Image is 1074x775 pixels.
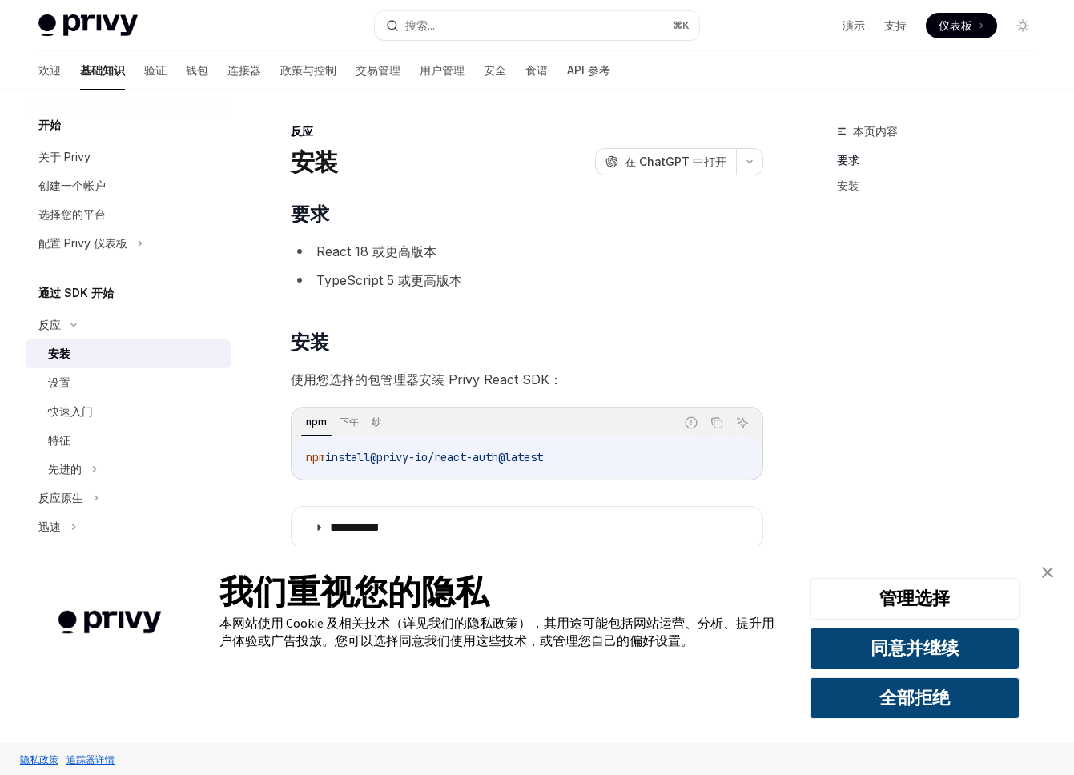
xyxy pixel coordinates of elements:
font: 欢迎 [38,63,61,77]
a: 钱包 [186,51,208,90]
font: npm [306,416,327,428]
font: 全部拒绝 [879,686,950,709]
a: 关闭横幅 [1032,556,1064,588]
font: 迅速 [38,520,61,533]
a: 要求 [837,147,1048,173]
font: 选择您的平台 [38,207,106,221]
a: 安装 [26,339,231,368]
font: 设置 [48,375,70,389]
font: 通过 SDK 开始 [38,286,114,299]
font: 追踪器详情 [66,753,115,765]
button: 在 ChatGPT 中打开 [595,148,736,175]
a: 选择您的平台 [26,200,231,229]
font: 反应 [38,318,61,331]
a: 关于 Privy [26,143,231,171]
font: K [682,19,690,31]
font: 基础知识 [80,63,125,77]
img: 公司徽标 [24,588,195,657]
button: 管理选择 [810,578,1020,620]
font: 创建一个帐户 [38,179,106,192]
a: 安全 [484,51,506,90]
font: API 参考 [567,63,610,77]
font: 本页内容 [853,124,898,138]
font: 开始 [38,118,61,131]
font: 连接器 [227,63,261,77]
font: TypeScript 5 或更高版本 [316,272,462,288]
a: 仪表板 [926,13,997,38]
a: 支持 [884,18,907,34]
a: 隐私政策 [16,745,62,773]
span: @privy-io/react-auth@latest [370,450,543,464]
font: 验证 [144,63,167,77]
font: 使用您选择的包管理器安装 Privy React SDK： [291,371,562,387]
font: 钱包 [186,63,208,77]
font: ⌘ [673,19,682,31]
img: 灯光标志 [38,14,138,37]
button: 切换暗模式 [1010,13,1036,38]
font: 支持 [884,18,907,32]
font: 隐私政策 [20,753,58,765]
a: 特征 [26,426,231,455]
a: 基础知识 [80,51,125,90]
a: 连接器 [227,51,261,90]
a: 用户管理 [420,51,465,90]
button: 报告错误代码 [681,412,702,433]
font: 安装 [837,179,859,192]
span: npm [306,450,325,464]
button: 同意并继续 [810,628,1020,669]
a: 食谱 [525,51,548,90]
a: 安装 [837,173,1048,199]
font: 先进的 [48,462,82,476]
font: 关于 Privy [38,150,91,163]
font: 交易管理 [356,63,400,77]
a: 创建一个帐户 [26,171,231,200]
span: install [325,450,370,464]
font: 反应 [291,124,313,138]
font: 食谱 [525,63,548,77]
font: 要求 [837,153,859,167]
font: 搜索... [405,18,435,32]
font: 政策与控制 [280,63,336,77]
a: 设置 [26,368,231,397]
a: API 参考 [567,51,610,90]
font: 用户管理 [420,63,465,77]
font: 安装 [48,347,70,360]
font: 安全 [484,63,506,77]
button: 询问人工智能 [732,412,753,433]
font: 我们重视您的隐私 [219,571,489,612]
font: 要求 [291,203,328,226]
font: 配置 Privy 仪表板 [38,236,127,250]
a: 追踪器详情 [62,745,119,773]
a: 欢迎 [38,51,61,90]
a: 验证 [144,51,167,90]
font: 特征 [48,433,70,447]
font: 安装 [291,331,328,354]
font: 同意并继续 [871,636,959,659]
font: 仪表板 [939,18,972,32]
a: 演示 [843,18,865,34]
font: 反应原生 [38,491,83,504]
a: 政策与控制 [280,51,336,90]
button: 全部拒绝 [810,677,1020,719]
font: 快速入门 [48,404,93,418]
a: 快速入门 [26,397,231,426]
font: 下午 [340,416,359,428]
font: 管理选择 [879,587,950,609]
img: 关闭横幅 [1042,567,1053,578]
a: 交易管理 [356,51,400,90]
font: 本网站使用 Cookie 及相关技术（详见我们的隐私政策），其用途可能包括网站运营、分析、提升用户体验或广告投放。您可以选择同意我们使用这些技术，或管理您自己的偏好设置。 [219,615,774,649]
font: 演示 [843,18,865,32]
button: 搜索...⌘K [375,11,698,40]
font: React 18 或更高版本 [316,243,436,259]
font: 安装 [291,147,338,176]
button: 复制代码块中的内容 [706,412,727,433]
font: 在 ChatGPT 中打开 [625,155,726,168]
font: 纱 [372,416,381,428]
